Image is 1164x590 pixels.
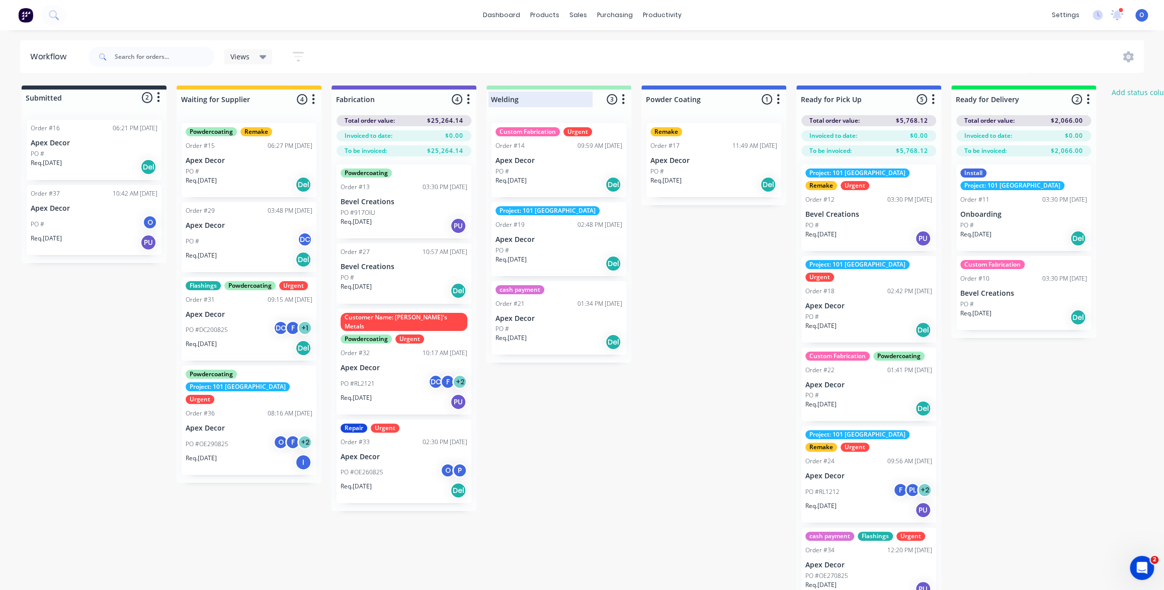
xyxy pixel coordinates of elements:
[1070,230,1086,246] div: Del
[285,320,300,335] div: F
[917,482,932,497] div: + 2
[186,167,199,176] p: PO #
[186,251,217,260] p: Req. [DATE]
[341,349,370,358] div: Order #32
[495,127,560,136] div: Custom Fabrication
[268,409,312,418] div: 08:16 AM [DATE]
[887,287,932,296] div: 02:42 PM [DATE]
[186,281,221,290] div: Flashings
[960,274,989,283] div: Order #10
[113,189,157,198] div: 10:42 AM [DATE]
[182,277,316,361] div: FlashingsPowdercoatingUrgentOrder #3109:15 AM [DATE]Apex DecorPO #DC200825DCF+1Req.[DATE]Del
[873,352,925,361] div: Powdercoating
[345,116,395,125] span: Total order value:
[341,364,467,372] p: Apex Decor
[1051,116,1083,125] span: $2,066.00
[960,181,1064,190] div: Project: 101 [GEOGRAPHIC_DATA]
[450,218,466,234] div: PU
[495,156,622,165] p: Apex Decor
[887,546,932,555] div: 12:20 PM [DATE]
[186,340,217,349] p: Req. [DATE]
[805,443,837,452] div: Remake
[186,424,312,433] p: Apex Decor
[495,235,622,244] p: Apex Decor
[495,324,509,333] p: PO #
[18,8,33,23] img: Factory
[186,395,214,404] div: Urgent
[960,221,974,230] p: PO #
[491,281,626,355] div: cash paymentOrder #2101:34 PM [DATE]Apex DecorPO #Req.[DATE]Del
[805,352,870,361] div: Custom Fabrication
[31,158,62,167] p: Req. [DATE]
[31,139,157,147] p: Apex Decor
[337,419,471,503] div: RepairUrgentOrder #3302:30 PM [DATE]Apex DecorPO #OE260825OPReq.[DATE]Del
[423,247,467,257] div: 10:57 AM [DATE]
[805,312,819,321] p: PO #
[428,374,443,389] div: DC
[452,374,467,389] div: + 2
[495,333,527,343] p: Req. [DATE]
[960,195,989,204] div: Order #11
[186,440,228,449] p: PO #OE290825
[279,281,308,290] div: Urgent
[341,168,392,178] div: Powdercoating
[960,168,986,178] div: Install
[341,208,375,217] p: PO #917OIU
[896,532,925,541] div: Urgent
[186,156,312,165] p: Apex Decor
[805,472,932,480] p: Apex Decor
[960,300,974,309] p: PO #
[1150,556,1158,564] span: 2
[341,379,375,388] p: PO #RL2121
[577,141,622,150] div: 09:59 AM [DATE]
[297,232,312,247] div: DC
[495,176,527,185] p: Req. [DATE]
[440,463,455,478] div: O
[450,283,466,299] div: Del
[577,299,622,308] div: 01:34 PM [DATE]
[142,215,157,230] div: O
[915,322,931,338] div: Del
[341,453,467,461] p: Apex Decor
[1130,556,1154,580] iframe: Intercom live chat
[650,141,680,150] div: Order #17
[186,370,237,379] div: Powdercoating
[297,435,312,450] div: + 2
[423,349,467,358] div: 10:17 AM [DATE]
[337,164,471,238] div: PowdercoatingOrder #1303:30 PM [DATE]Bevel CreationsPO #917OIUReq.[DATE]PU
[910,131,928,140] span: $0.00
[186,127,237,136] div: Powdercoating
[964,131,1012,140] span: Invoiced to date:
[113,124,157,133] div: 06:21 PM [DATE]
[440,374,455,389] div: F
[371,424,399,433] div: Urgent
[805,260,909,269] div: Project: 101 [GEOGRAPHIC_DATA]
[423,183,467,192] div: 03:30 PM [DATE]
[182,123,316,197] div: PowdercoatingRemakeOrder #1506:27 PM [DATE]Apex DecorPO #Req.[DATE]Del
[31,189,60,198] div: Order #37
[801,348,936,422] div: Custom FabricationPowdercoatingOrder #2201:41 PM [DATE]Apex DecorPO #Req.[DATE]Del
[186,454,217,463] p: Req. [DATE]
[140,234,156,250] div: PU
[341,183,370,192] div: Order #13
[646,123,781,197] div: RemakeOrder #1711:49 AM [DATE]Apex DecorPO #Req.[DATE]Del
[805,381,932,389] p: Apex Decor
[1042,274,1087,283] div: 03:30 PM [DATE]
[341,313,467,331] div: Customer Name: [PERSON_NAME]'s Metals
[186,409,215,418] div: Order #36
[224,281,276,290] div: Powdercoating
[801,426,936,523] div: Project: 101 [GEOGRAPHIC_DATA]RemakeUrgentOrder #2409:56 AM [DATE]Apex DecorPO #RL1212FPL+2Req.[D...
[801,256,936,343] div: Project: 101 [GEOGRAPHIC_DATA]UrgentOrder #1802:42 PM [DATE]Apex DecorPO #Req.[DATE]Del
[841,443,869,452] div: Urgent
[605,334,621,350] div: Del
[297,320,312,335] div: + 1
[605,177,621,193] div: Del
[337,243,471,304] div: Order #2710:57 AM [DATE]Bevel CreationsPO #Req.[DATE]Del
[960,230,991,239] p: Req. [DATE]
[915,502,931,518] div: PU
[495,206,600,215] div: Project: 101 [GEOGRAPHIC_DATA]
[805,400,837,409] p: Req. [DATE]
[650,167,664,176] p: PO #
[805,302,932,310] p: Apex Decor
[960,260,1025,269] div: Custom Fabrication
